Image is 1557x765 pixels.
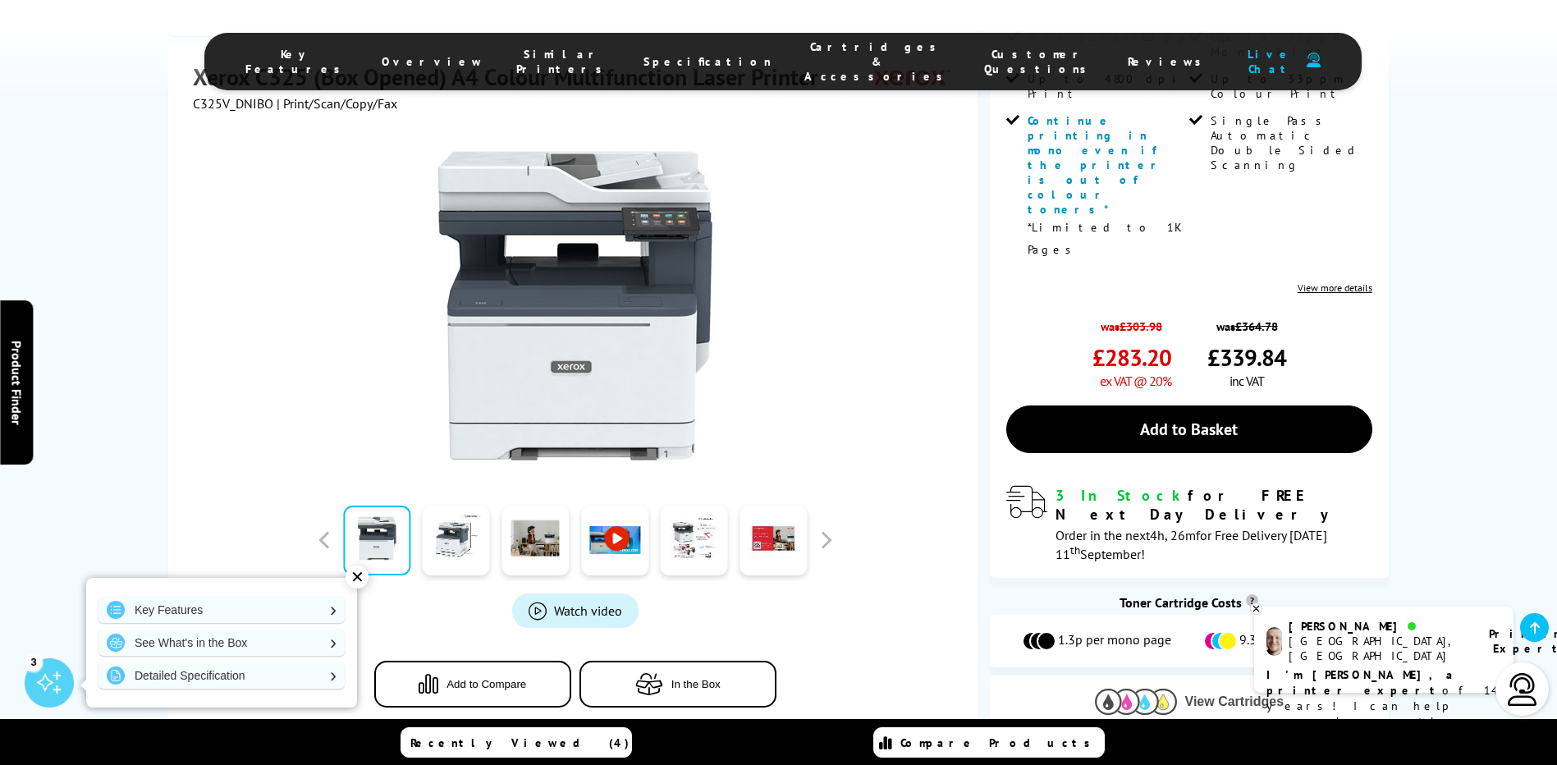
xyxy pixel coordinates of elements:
span: | Print/Scan/Copy/Fax [277,95,397,112]
span: Live Chat [1243,47,1298,76]
span: Single Pass Automatic Double Sided Scanning [1211,113,1368,172]
a: View more details [1298,282,1372,294]
span: Order in the next for Free Delivery [DATE] 11 September! [1056,527,1327,562]
a: Compare Products [873,727,1105,758]
p: of 14 years! I can help you choose the right product [1266,667,1501,745]
span: Specification [643,54,772,69]
a: Key Features [98,597,345,623]
span: Cartridges & Accessories [804,39,951,84]
button: View Cartridges [1002,688,1376,715]
span: Compare Products [900,735,1099,750]
img: user-headset-light.svg [1506,673,1539,706]
span: Add to Compare [446,678,526,690]
span: £339.84 [1207,342,1286,373]
div: ✕ [346,566,369,589]
strike: £303.98 [1120,318,1162,334]
img: user-headset-duotone.svg [1307,53,1321,68]
span: inc VAT [1230,373,1264,389]
strike: £364.78 [1235,318,1278,334]
a: See What's in the Box [98,630,345,656]
span: Watch video [554,602,622,619]
span: 1.3p per mono page [1058,631,1171,651]
span: 3 In Stock [1056,486,1188,505]
a: Detailed Specification [98,662,345,689]
div: Toner Cartridge Costs [990,594,1389,611]
span: Customer Questions [984,47,1095,76]
span: C325V_DNIBO [193,95,273,112]
span: 9.3p per colour page [1239,631,1356,651]
b: I'm [PERSON_NAME], a printer expert [1266,667,1458,698]
span: Recently Viewed (4) [410,735,630,750]
a: Recently Viewed (4) [401,727,632,758]
span: Similar Printers [516,47,611,76]
sup: Cost per page [1246,594,1258,607]
div: [GEOGRAPHIC_DATA], [GEOGRAPHIC_DATA] [1289,634,1468,663]
button: In the Box [579,661,776,708]
img: Xerox C325 (Box Opened) [414,144,736,466]
span: 4h, 26m [1150,527,1196,543]
a: Product_All_Videos [512,593,639,628]
sup: th [1070,543,1080,557]
div: 3 [25,653,43,671]
span: Overview [382,54,483,69]
a: Add to Basket [1006,405,1372,453]
span: Continue printing in mono even if the printer is out of colour toners* [1028,113,1165,217]
span: ex VAT @ 20% [1100,373,1171,389]
p: *Limited to 1K Pages [1028,217,1185,261]
span: Reviews [1128,54,1210,69]
span: In the Box [671,678,721,690]
span: Key Features [245,47,349,76]
img: ashley-livechat.png [1266,627,1282,656]
div: for FREE Next Day Delivery [1056,486,1372,524]
div: modal_delivery [1006,486,1372,561]
img: Cartridges [1095,689,1177,714]
span: £283.20 [1092,342,1171,373]
span: was [1092,310,1171,334]
button: Add to Compare [374,661,571,708]
span: View Cartridges [1185,694,1285,709]
span: was [1207,310,1286,334]
div: [PERSON_NAME] [1289,619,1468,634]
span: Product Finder [8,341,25,425]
